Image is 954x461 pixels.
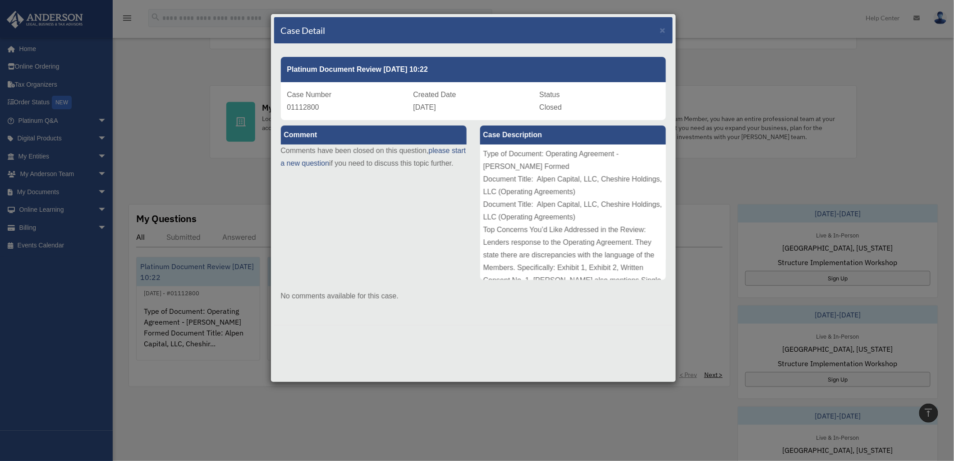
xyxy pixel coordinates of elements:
[413,103,436,111] span: [DATE]
[660,25,666,35] button: Close
[480,144,666,280] div: Type of Document: Operating Agreement - [PERSON_NAME] Formed Document Title: Alpen Capital, LLC, ...
[660,25,666,35] span: ×
[281,144,467,170] p: Comments have been closed on this question, if you need to discuss this topic further.
[540,91,560,98] span: Status
[413,91,456,98] span: Created Date
[281,147,466,167] a: please start a new question
[287,103,319,111] span: 01112800
[281,126,467,144] label: Comment
[287,91,332,98] span: Case Number
[540,103,562,111] span: Closed
[281,290,666,303] p: No comments available for this case.
[480,126,666,144] label: Case Description
[281,24,326,37] h4: Case Detail
[281,57,666,82] div: Platinum Document Review [DATE] 10:22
